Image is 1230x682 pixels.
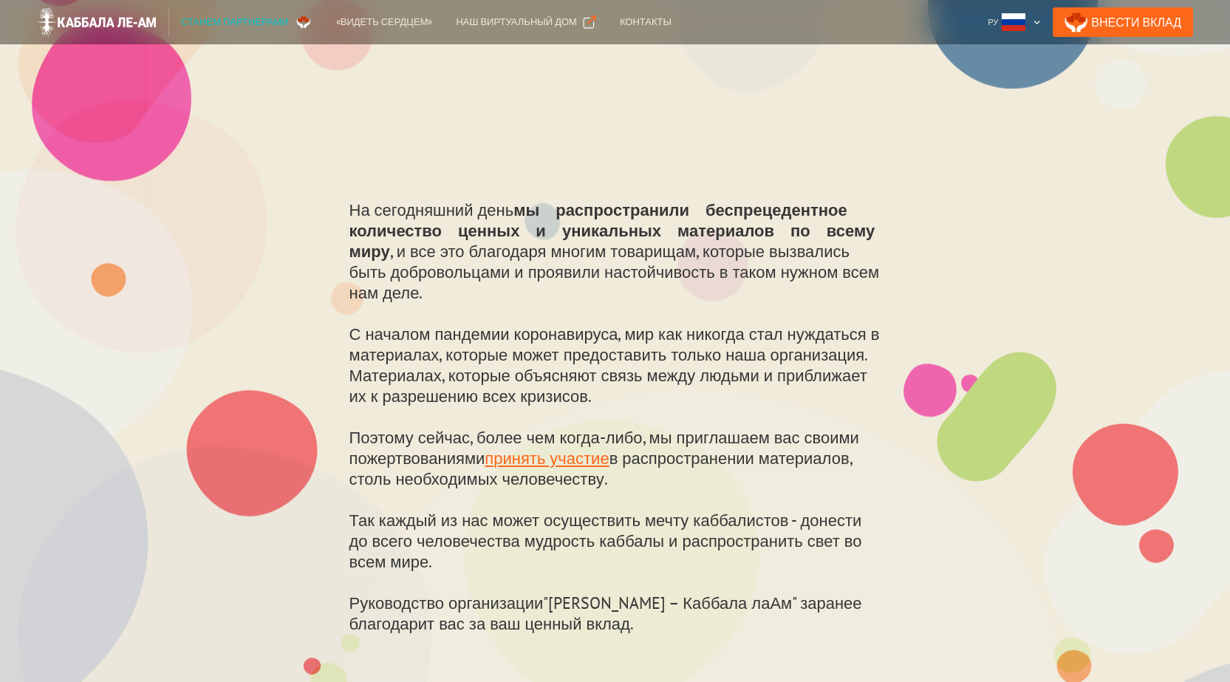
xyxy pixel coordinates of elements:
[324,7,445,37] a: «Видеть сердцем»
[444,7,607,37] a: Наш виртуальный дом
[1053,7,1193,37] a: Внести Вклад
[169,7,324,37] a: Станем партнерами
[620,15,672,30] div: Контакты
[982,7,1047,37] div: Ру
[485,448,609,468] a: принять участие
[349,200,881,634] p: На сегодняшний день , и все это благодаря многим товарищам, которые вызвались быть добровольцами ...
[349,200,875,262] strong: мы распространили беспрецедентное количество ценных и уникальных материалов по всему миру
[608,7,683,37] a: Контакты
[456,15,576,30] div: Наш виртуальный дом
[181,15,289,30] div: Станем партнерами
[336,15,433,30] div: «Видеть сердцем»
[988,15,998,30] div: Ру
